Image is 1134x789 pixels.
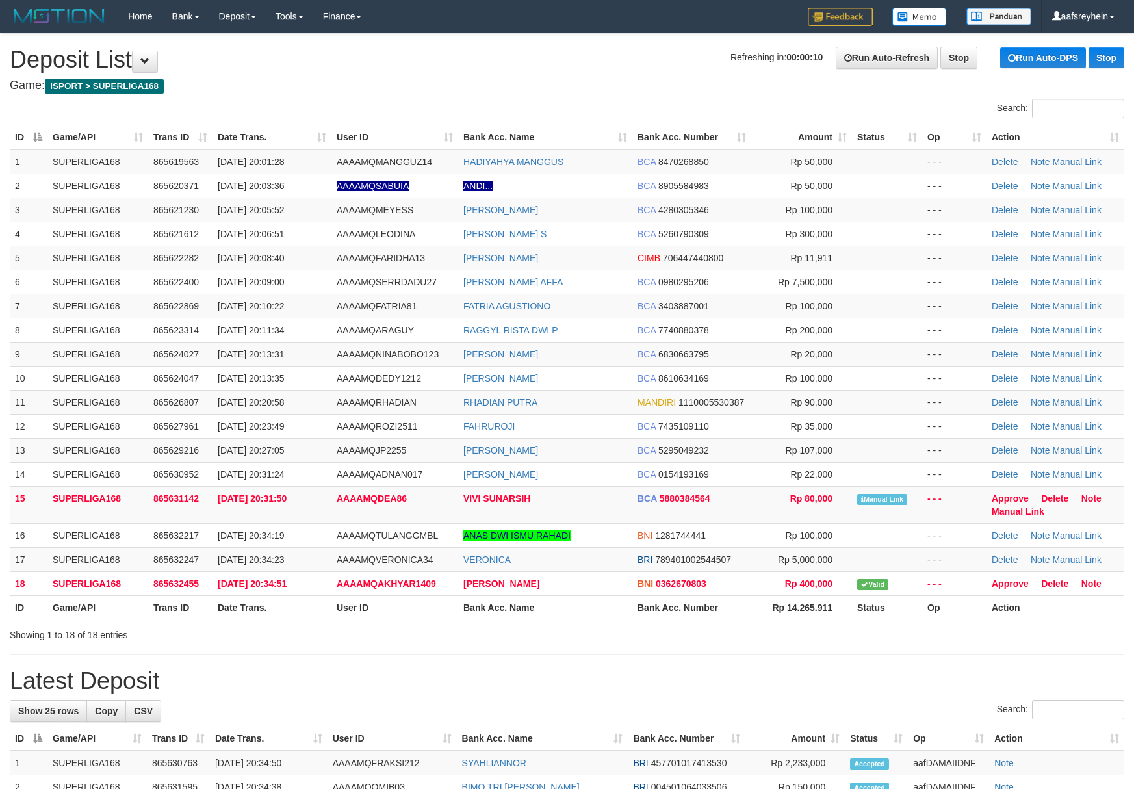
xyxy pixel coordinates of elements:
[1000,47,1086,68] a: Run Auto-DPS
[337,181,409,191] span: Nama rekening ada tanda titik/strip, harap diedit
[47,366,148,390] td: SUPERLIGA168
[458,125,632,149] th: Bank Acc. Name: activate to sort column ascending
[922,294,986,318] td: - - -
[808,8,873,26] img: Feedback.jpg
[1081,493,1102,504] a: Note
[751,125,852,149] th: Amount: activate to sort column ascending
[10,149,47,174] td: 1
[47,462,148,486] td: SUPERLIGA168
[663,253,723,263] span: Copy 706447440800 to clipboard
[337,205,413,215] span: AAAAMQMEYESS
[632,125,751,149] th: Bank Acc. Number: activate to sort column ascending
[337,277,437,287] span: AAAAMQSERRDADU27
[463,205,538,215] a: [PERSON_NAME]
[153,301,199,311] span: 865622869
[992,181,1018,191] a: Delete
[922,222,986,246] td: - - -
[1032,99,1124,118] input: Search:
[463,157,563,167] a: HADIYAHYA MANGGUS
[337,301,417,311] span: AAAAMQFATRIA81
[678,397,744,407] span: Copy 1110005530387 to clipboard
[1052,397,1102,407] a: Manual Link
[992,506,1044,517] a: Manual Link
[337,530,438,541] span: AAAAMQTULANGGMBL
[463,421,515,432] a: FAHRUROJI
[47,571,148,595] td: SUPERLIGA168
[922,270,986,294] td: - - -
[940,47,977,69] a: Stop
[1031,349,1050,359] a: Note
[218,578,287,589] span: [DATE] 20:34:51
[1031,157,1050,167] a: Note
[658,229,709,239] span: Copy 5260790309 to clipboard
[1052,253,1102,263] a: Manual Link
[1052,301,1102,311] a: Manual Link
[10,623,463,641] div: Showing 1 to 18 of 18 entries
[1031,205,1050,215] a: Note
[790,469,832,480] span: Rp 22,000
[638,469,656,480] span: BCA
[331,125,458,149] th: User ID: activate to sort column ascending
[922,318,986,342] td: - - -
[638,349,656,359] span: BCA
[1031,469,1050,480] a: Note
[337,325,414,335] span: AAAAMQARAGUY
[1041,578,1068,589] a: Delete
[638,445,656,456] span: BCA
[786,52,823,62] strong: 00:00:10
[463,445,538,456] a: [PERSON_NAME]
[47,486,148,523] td: SUPERLIGA168
[86,700,126,722] a: Copy
[218,493,287,504] span: [DATE] 20:31:50
[463,578,539,589] a: [PERSON_NAME]
[463,397,537,407] a: RHADIAN PUTRA
[337,493,407,504] span: AAAAMQDEA86
[457,727,628,751] th: Bank Acc. Name: activate to sort column ascending
[153,349,199,359] span: 865624027
[213,595,331,619] th: Date Trans.
[638,229,656,239] span: BCA
[655,554,731,565] span: Copy 789401002544507 to clipboard
[218,301,284,311] span: [DATE] 20:10:22
[790,349,832,359] span: Rp 20,000
[463,530,571,541] a: ANAS DWI ISMU RAHADI
[47,523,148,547] td: SUPERLIGA168
[992,229,1018,239] a: Delete
[922,198,986,222] td: - - -
[992,554,1018,565] a: Delete
[10,246,47,270] td: 5
[47,547,148,571] td: SUPERLIGA168
[218,181,284,191] span: [DATE] 20:03:36
[790,397,832,407] span: Rp 90,000
[462,758,526,768] a: SYAHLIANNOR
[337,578,436,589] span: AAAAMQAKHYAR1409
[790,493,832,504] span: Rp 80,000
[153,578,199,589] span: 865632455
[218,373,284,383] span: [DATE] 20:13:35
[1031,277,1050,287] a: Note
[1052,554,1102,565] a: Manual Link
[47,198,148,222] td: SUPERLIGA168
[992,325,1018,335] a: Delete
[1052,373,1102,383] a: Manual Link
[10,174,47,198] td: 2
[638,373,656,383] span: BCA
[1031,301,1050,311] a: Note
[47,125,148,149] th: Game/API: activate to sort column ascending
[153,205,199,215] span: 865621230
[218,469,284,480] span: [DATE] 20:31:24
[857,494,907,505] span: Manually Linked
[47,342,148,366] td: SUPERLIGA168
[10,198,47,222] td: 3
[922,342,986,366] td: - - -
[922,390,986,414] td: - - -
[638,181,656,191] span: BCA
[147,727,210,751] th: Trans ID: activate to sort column ascending
[153,253,199,263] span: 865622282
[922,547,986,571] td: - - -
[218,229,284,239] span: [DATE] 20:06:51
[1031,229,1050,239] a: Note
[1041,493,1068,504] a: Delete
[47,174,148,198] td: SUPERLIGA168
[458,595,632,619] th: Bank Acc. Name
